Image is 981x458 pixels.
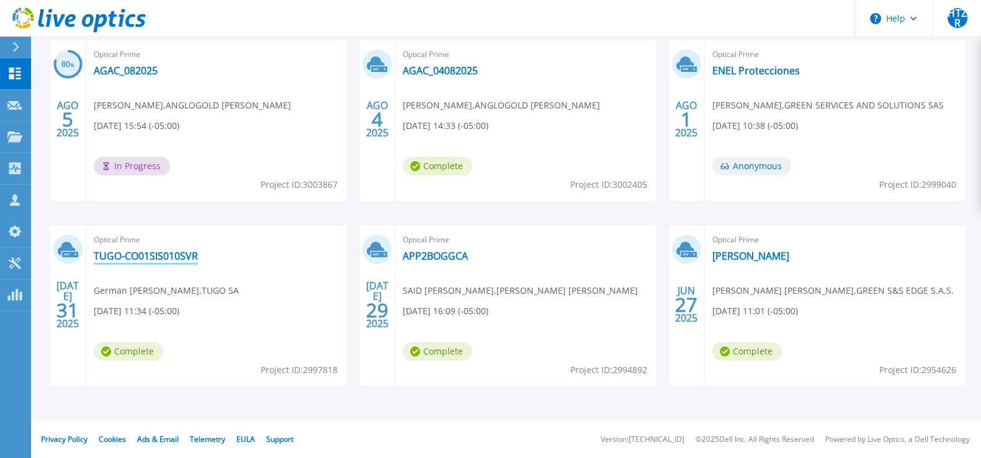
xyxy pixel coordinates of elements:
span: Complete [712,342,782,361]
span: 5 [62,114,73,125]
span: Complete [403,342,472,361]
a: Cookies [99,434,126,444]
span: [DATE] 10:38 (-05:00) [712,119,798,133]
span: SAID [PERSON_NAME] , [PERSON_NAME] [PERSON_NAME] [403,284,638,297]
span: Project ID: 2999040 [879,178,956,192]
span: Complete [94,342,163,361]
span: 1 [681,114,692,125]
span: [DATE] 11:01 (-05:00) [712,304,798,318]
h3: 80 [53,58,83,72]
div: AGO 2025 [56,97,79,142]
span: 4 [372,114,383,125]
li: Powered by Live Optics, a Dell Technology [825,436,970,444]
div: AGO 2025 [365,97,389,142]
span: [DATE] 15:54 (-05:00) [94,119,179,133]
span: Complete [403,157,472,175]
a: [PERSON_NAME] [712,250,789,262]
span: In Progress [94,157,170,175]
span: [DATE] 16:09 (-05:00) [403,304,488,318]
a: AGAC_082025 [94,64,158,77]
a: ENEL Protecciones [712,64,800,77]
li: © 2025 Dell Inc. All Rights Reserved [696,436,814,444]
span: Project ID: 2994892 [570,363,647,377]
span: Project ID: 2997818 [261,363,338,377]
div: [DATE] 2025 [365,282,389,327]
span: HTZR [947,8,967,28]
span: Optical Prime [403,233,648,247]
span: Optical Prime [94,233,339,247]
div: JUN 2025 [674,282,698,327]
span: Anonymous [712,157,791,175]
span: Project ID: 3002405 [570,178,647,192]
span: [DATE] 11:34 (-05:00) [94,304,179,318]
span: German [PERSON_NAME] , TUGO SA [94,284,239,297]
span: [PERSON_NAME] [PERSON_NAME] , GREEN S&S EDGE S.A.S. [712,284,954,297]
span: 31 [56,305,79,315]
a: Ads & Email [137,434,179,444]
span: Project ID: 2954626 [879,363,956,377]
a: APP2BOGGCA [403,250,468,262]
span: Optical Prime [712,233,958,247]
a: Telemetry [190,434,225,444]
span: 29 [366,305,388,315]
a: AGAC_04082025 [403,64,478,77]
span: 27 [675,299,697,310]
a: Privacy Policy [41,434,87,444]
a: EULA [236,434,255,444]
span: [PERSON_NAME] , GREEN SERVICES AND SOLUTIONS SAS [712,99,944,112]
span: Optical Prime [94,48,339,61]
span: Project ID: 3003867 [261,178,338,192]
span: [PERSON_NAME] , ANGLOGOLD [PERSON_NAME] [94,99,291,112]
li: Version: [TECHNICAL_ID] [601,436,684,444]
span: [PERSON_NAME] , ANGLOGOLD [PERSON_NAME] [403,99,600,112]
div: [DATE] 2025 [56,282,79,327]
span: Optical Prime [712,48,958,61]
span: % [70,61,74,68]
span: Optical Prime [403,48,648,61]
a: Support [266,434,293,444]
div: AGO 2025 [674,97,698,142]
a: TUGO-CO01SIS010SVR [94,250,198,262]
span: [DATE] 14:33 (-05:00) [403,119,488,133]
